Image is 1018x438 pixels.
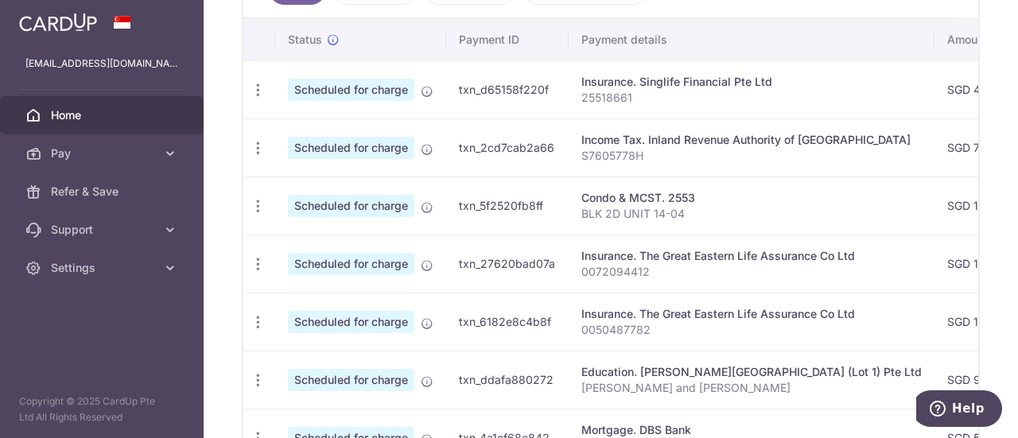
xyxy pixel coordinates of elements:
[581,190,922,206] div: Condo & MCST. 2553
[446,351,569,409] td: txn_ddafa880272
[288,311,414,333] span: Scheduled for charge
[581,380,922,396] p: [PERSON_NAME] and [PERSON_NAME]
[446,293,569,351] td: txn_6182e8c4b8f
[446,235,569,293] td: txn_27620bad07a
[446,118,569,176] td: txn_2cd7cab2a66
[288,253,414,275] span: Scheduled for charge
[288,32,322,48] span: Status
[288,369,414,391] span: Scheduled for charge
[288,137,414,159] span: Scheduled for charge
[581,306,922,322] div: Insurance. The Great Eastern Life Assurance Co Ltd
[581,322,922,338] p: 0050487782
[51,145,156,161] span: Pay
[446,60,569,118] td: txn_d65158f220f
[581,248,922,264] div: Insurance. The Great Eastern Life Assurance Co Ltd
[581,364,922,380] div: Education. [PERSON_NAME][GEOGRAPHIC_DATA] (Lot 1) Pte Ltd
[288,195,414,217] span: Scheduled for charge
[581,132,922,148] div: Income Tax. Inland Revenue Authority of [GEOGRAPHIC_DATA]
[288,79,414,101] span: Scheduled for charge
[51,184,156,200] span: Refer & Save
[446,176,569,235] td: txn_5f2520fb8ff
[446,19,569,60] th: Payment ID
[581,264,922,280] p: 0072094412
[581,90,922,106] p: 25518661
[581,422,922,438] div: Mortgage. DBS Bank
[51,260,156,276] span: Settings
[947,32,988,48] span: Amount
[581,74,922,90] div: Insurance. Singlife Financial Pte Ltd
[51,107,156,123] span: Home
[581,206,922,222] p: BLK 2D UNIT 14-04
[19,13,97,32] img: CardUp
[51,222,156,238] span: Support
[569,19,934,60] th: Payment details
[581,148,922,164] p: S7605778H
[916,390,1002,430] iframe: Opens a widget where you can find more information
[25,56,178,72] p: [EMAIL_ADDRESS][DOMAIN_NAME]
